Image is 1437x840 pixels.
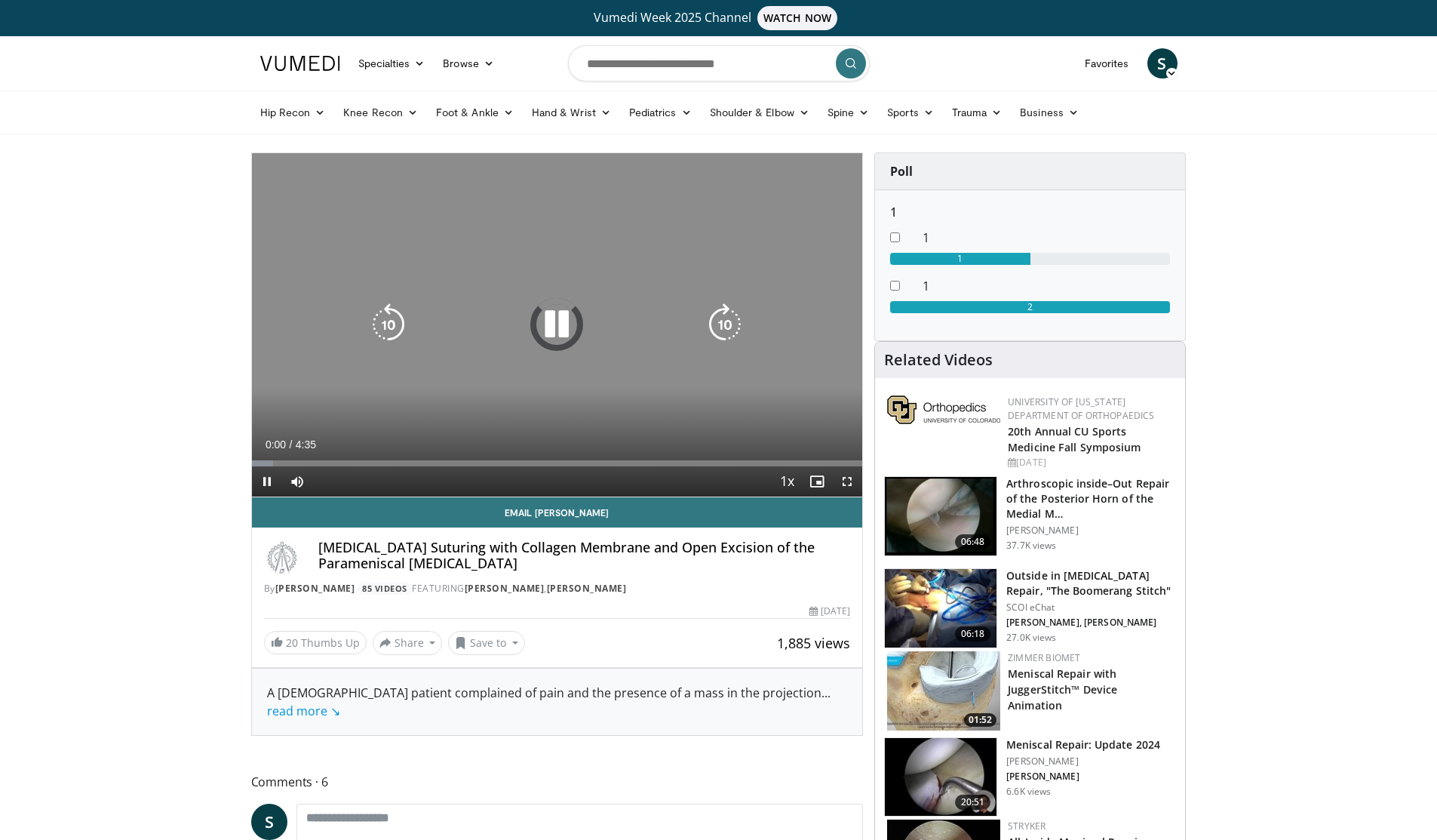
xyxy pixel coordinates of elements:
img: 50c219b3-c08f-4b6c-9bf8-c5ca6333d247.150x105_q85_crop-smart_upscale.jpg [887,651,1000,731]
h3: Outside in [MEDICAL_DATA] Repair, "The Boomerang Stitch" [1006,568,1176,598]
span: Comments 6 [251,772,864,792]
span: ... [267,685,831,719]
img: 106a3a39-ec7f-4e65-a126-9a23cf1eacd5.150x105_q85_crop-smart_upscale.jpg [885,738,996,817]
span: 06:48 [955,534,991,549]
span: / [290,438,293,451]
p: [PERSON_NAME] [1006,771,1160,783]
img: Avatar [264,540,300,576]
a: [PERSON_NAME] [465,582,545,595]
a: Shoulder & Elbow [701,97,818,128]
a: Business [1011,97,1088,128]
span: 01:52 [964,713,996,727]
a: Hip Recon [251,97,335,128]
input: Search topics, interventions [568,45,870,82]
a: 06:48 Arthroscopic inside–Out Repair of the Posterior Horn of the Medial M… [PERSON_NAME] 37.7K v... [884,476,1176,556]
a: Hand & Wrist [523,97,620,128]
a: 20th Annual CU Sports Medicine Fall Symposium [1008,424,1141,454]
a: University of [US_STATE] Department of Orthopaedics [1008,395,1154,422]
a: [PERSON_NAME] [275,582,355,595]
h3: Arthroscopic inside–Out Repair of the Posterior Horn of the Medial M… [1006,476,1176,522]
div: Progress Bar [252,460,863,466]
div: [DATE] [809,605,850,618]
span: 4:35 [296,438,316,451]
div: [DATE] [1008,456,1173,469]
p: SCOI eChat [1006,602,1176,614]
dd: 1 [911,229,1181,247]
h4: [MEDICAL_DATA] Suturing with Collagen Membrane and Open Excision of the Parameniscal [MEDICAL_DATA] [318,540,851,572]
img: 355603a8-37da-49b6-856f-e00d7e9307d3.png.150x105_q85_autocrop_double_scale_upscale_version-0.2.png [887,395,1000,424]
a: Foot & Ankle [427,97,523,128]
h3: Meniscal Repair: Update 2024 [1006,737,1160,752]
span: 0:00 [266,438,286,451]
span: 06:18 [955,626,991,642]
p: [PERSON_NAME] [1006,755,1160,768]
a: read more ↘ [267,703,340,719]
a: 01:52 [887,651,1000,731]
a: 06:18 Outside in [MEDICAL_DATA] Repair, "The Boomerang Stitch" SCOI eChat [PERSON_NAME], [PERSON_... [884,568,1176,648]
button: Playback Rate [772,466,802,497]
a: Knee Recon [334,97,427,128]
button: Enable picture-in-picture mode [802,466,832,497]
a: Pediatrics [620,97,701,128]
a: Trauma [943,97,1012,128]
span: 20:51 [955,795,991,810]
img: VuMedi Logo [260,56,340,71]
span: 1,885 views [777,634,850,652]
p: 6.6K views [1006,786,1051,798]
p: [PERSON_NAME], [PERSON_NAME] [1006,617,1176,629]
a: 20 Thumbs Up [264,631,367,654]
p: 37.7K views [1006,540,1056,552]
a: Email [PERSON_NAME] [252,497,863,528]
h6: 1 [890,205,1170,220]
button: Fullscreen [832,466,862,497]
video-js: Video Player [252,153,863,497]
a: Sports [878,97,943,128]
a: Browse [434,48,503,78]
a: [PERSON_NAME] [547,582,627,595]
div: 1 [890,253,1030,265]
a: Zimmer Biomet [1008,651,1080,664]
div: By FEATURING , [264,582,851,595]
div: A [DEMOGRAPHIC_DATA] patient complained of pain and the presence of a mass in the projection [267,684,848,720]
button: Mute [282,466,312,497]
span: WATCH NOW [757,6,837,30]
button: Save to [448,631,525,655]
a: 20:51 Meniscal Repair: Update 2024 [PERSON_NAME] [PERSON_NAME] 6.6K views [884,737,1176,817]
a: Specialties [349,48,434,78]
button: Pause [252,466,282,497]
div: 2 [890,301,1170,313]
button: Share [373,631,443,655]
img: baen_1.png.150x105_q85_crop-smart_upscale.jpg [885,477,996,555]
a: 85 Videos [358,582,413,595]
h4: Related Videos [884,351,993,369]
p: [PERSON_NAME] [1006,525,1176,537]
img: Vx8lr-LI9TPdNKgn5hMDoxOm1xO-1jSC.150x105_q85_crop-smart_upscale.jpg [885,569,996,648]
a: Meniscal Repair with JuggerStitch™ Device Animation [1008,666,1117,712]
a: Stryker [1008,820,1046,832]
dd: 1 [911,277,1181,295]
strong: Poll [890,163,913,180]
p: 27.0K views [1006,632,1056,644]
a: S [251,804,287,840]
a: Vumedi Week 2025 ChannelWATCH NOW [263,6,1175,30]
span: 20 [286,635,298,650]
a: Spine [818,97,878,128]
a: S [1147,48,1178,78]
a: Favorites [1076,48,1138,78]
